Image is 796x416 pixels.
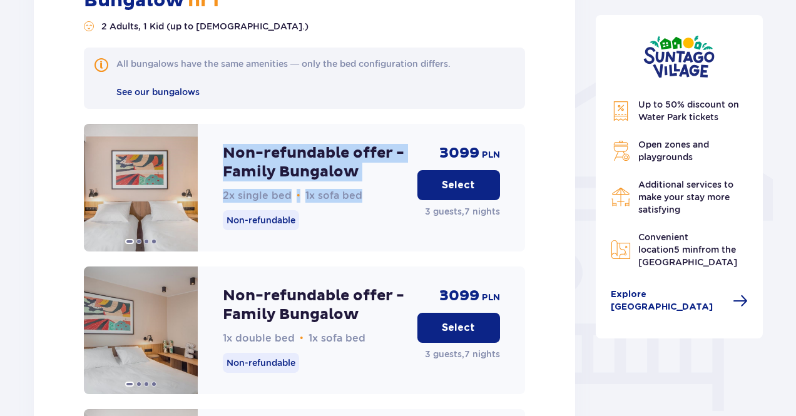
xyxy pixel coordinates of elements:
[116,87,200,97] span: See our bungalows
[84,21,94,31] img: Number of guests
[482,292,500,304] p: PLN
[425,348,500,360] p: 3 guests , 7 nights
[297,190,300,202] span: •
[223,190,292,201] span: 2x single bed
[638,232,737,267] span: Convenient location from the [GEOGRAPHIC_DATA]
[223,353,299,373] p: Non-refundable
[439,287,479,305] p: 3099
[223,210,299,230] p: Non-refundable
[611,288,726,313] span: Explore [GEOGRAPHIC_DATA]
[425,205,500,218] p: 3 guests , 7 nights
[417,170,500,200] button: Select
[116,58,451,70] div: All bungalows have the same amenities — only the bed configuration differs.
[611,240,631,260] img: Map Icon
[439,144,479,163] p: 3099
[611,288,748,313] a: Explore [GEOGRAPHIC_DATA]
[611,187,631,207] img: Restaurant Icon
[223,332,295,344] span: 1x double bed
[442,178,475,192] p: Select
[611,141,631,161] img: Grill Icon
[101,20,309,33] p: 2 Adults, 1 Kid (up to [DEMOGRAPHIC_DATA].)
[223,144,407,181] p: Non-refundable offer - Family Bungalow
[638,140,709,162] span: Open zones and playgrounds
[84,266,198,394] img: Non-refundable offer - Family Bungalow
[611,101,631,121] img: Discount Icon
[309,332,365,344] span: 1x sofa bed
[643,35,715,78] img: Suntago Village
[300,332,304,345] span: •
[223,287,407,324] p: Non-refundable offer - Family Bungalow
[417,313,500,343] button: Select
[638,180,733,215] span: Additional services to make your stay more satisfying
[638,99,739,122] span: Up to 50% discount on Water Park tickets
[116,85,200,99] a: See our bungalows
[442,321,475,335] p: Select
[84,124,198,251] img: Non-refundable offer - Family Bungalow
[674,245,698,255] span: 5 min
[305,190,362,201] span: 1x sofa bed
[482,149,500,161] p: PLN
